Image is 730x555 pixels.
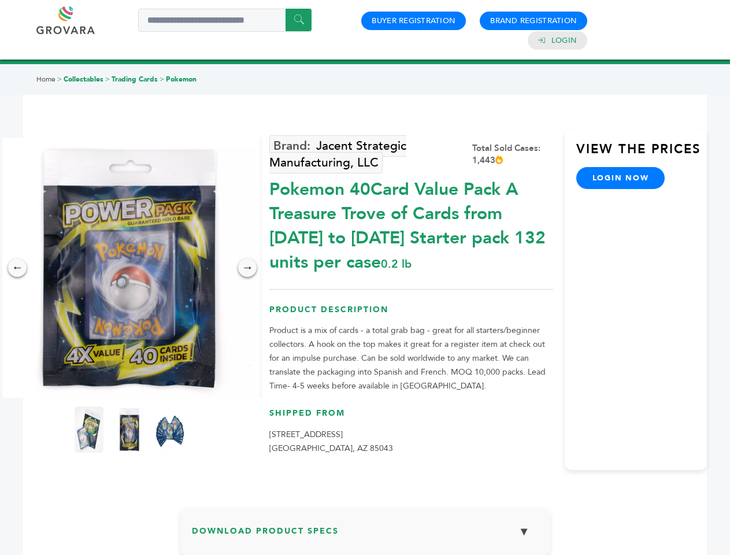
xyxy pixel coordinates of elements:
div: Pokemon 40Card Value Pack A Treasure Trove of Cards from [DATE] to [DATE] Starter pack 132 units ... [269,172,553,275]
img: Pokemon 40-Card Value Pack – A Treasure Trove of Cards from 1996 to 2024 - Starter pack! 132 unit... [155,406,184,453]
h3: Product Description [269,304,553,324]
a: Pokemon [166,75,197,84]
a: Jacent Strategic Manufacturing, LLC [269,135,406,173]
img: Pokemon 40-Card Value Pack – A Treasure Trove of Cards from 1996 to 2024 - Starter pack! 132 unit... [115,406,144,453]
a: Collectables [64,75,103,84]
a: Login [551,35,577,46]
div: ← [8,258,27,277]
a: Trading Cards [112,75,158,84]
p: Product is a mix of cards - a total grab bag - great for all starters/beginner collectors. A hook... [269,324,553,393]
a: Home [36,75,55,84]
span: 0.2 lb [381,256,412,272]
a: Brand Registration [490,16,577,26]
span: > [160,75,164,84]
div: → [238,258,257,277]
h3: Download Product Specs [192,519,539,553]
img: Pokemon 40-Card Value Pack – A Treasure Trove of Cards from 1996 to 2024 - Starter pack! 132 unit... [75,406,103,453]
div: Total Sold Cases: 1,443 [472,142,553,166]
button: ▼ [510,519,539,544]
a: Buyer Registration [372,16,455,26]
span: > [57,75,62,84]
p: [STREET_ADDRESS] [GEOGRAPHIC_DATA], AZ 85043 [269,428,553,456]
a: login now [576,167,665,189]
h3: View the Prices [576,140,707,167]
h3: Shipped From [269,408,553,428]
input: Search a product or brand... [138,9,312,32]
span: > [105,75,110,84]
